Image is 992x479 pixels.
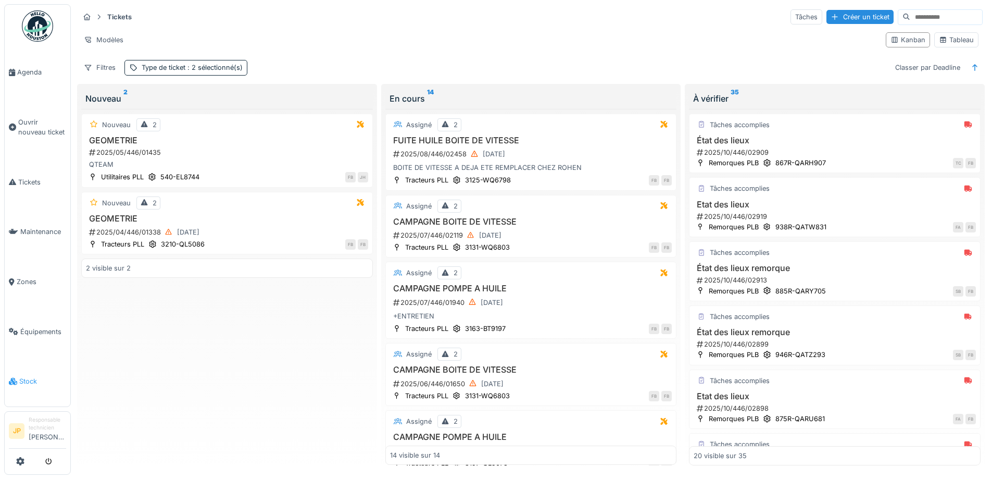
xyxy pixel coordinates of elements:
[103,12,136,22] strong: Tickets
[710,120,770,130] div: Tâches accomplies
[405,391,448,401] div: Tracteurs PLL
[454,120,458,130] div: 2
[18,117,66,137] span: Ouvrir nouveau ticket
[454,349,458,359] div: 2
[790,9,822,24] div: Tâches
[5,357,70,407] a: Stock
[392,229,672,242] div: 2025/07/446/02119
[696,275,976,285] div: 2025/10/446/02913
[710,376,770,386] div: Tâches accomplies
[86,214,368,224] h3: GEOMETRIE
[406,349,432,359] div: Assigné
[5,47,70,97] a: Agenda
[101,172,144,182] div: Utilitaires PLL
[101,239,144,249] div: Tracteurs PLL
[392,296,672,309] div: 2025/07/446/01940
[694,450,747,460] div: 20 visible sur 35
[775,414,825,424] div: 875R-QARU681
[102,198,131,208] div: Nouveau
[86,136,368,145] h3: GEOMETRIE
[710,248,770,257] div: Tâches accomplies
[709,158,759,168] div: Remorques PLB
[454,268,458,278] div: 2
[661,242,672,253] div: FB
[661,324,672,334] div: FB
[86,263,131,273] div: 2 visible sur 2
[88,226,368,239] div: 2025/04/446/01338
[694,200,976,210] h3: Etat des lieux
[392,377,672,390] div: 2025/06/446/01650
[153,198,157,208] div: 2
[406,201,432,211] div: Assigné
[405,175,448,185] div: Tracteurs PLL
[953,222,963,232] div: FA
[694,263,976,273] h3: État des lieux remorque
[345,239,356,250] div: FB
[345,172,356,182] div: FB
[5,157,70,207] a: Tickets
[390,217,672,227] h3: CAMPAGNE BOITE DE VITESSE
[465,391,510,401] div: 3131-WQ6803
[465,242,510,252] div: 3131-WQ6803
[661,391,672,401] div: FB
[142,63,243,72] div: Type de ticket
[358,239,368,250] div: FB
[405,324,448,334] div: Tracteurs PLL
[775,222,826,232] div: 938R-QATW831
[5,207,70,257] a: Maintenance
[694,136,976,145] h3: État des lieux
[965,414,976,424] div: FB
[392,148,672,161] div: 2025/08/446/02458
[826,10,894,24] div: Créer un ticket
[102,120,131,130] div: Nouveau
[22,10,53,42] img: Badge_color-CXgf-gQk.svg
[696,403,976,413] div: 2025/10/446/02898
[649,391,659,401] div: FB
[953,350,963,360] div: SB
[390,284,672,293] h3: CAMPAGNE POMPE A HUILE
[694,391,976,401] h3: Etat des lieux
[427,92,434,105] sup: 14
[19,376,66,386] span: Stock
[88,148,368,157] div: 2025/05/446/01435
[160,172,199,182] div: 540-EL8744
[9,416,66,449] a: JP Responsable technicien[PERSON_NAME]
[390,432,672,442] h3: CAMPAGNE POMPE A HUILE
[390,311,672,321] div: +ENTRETIEN
[693,92,976,105] div: À vérifier
[890,60,965,75] div: Classer par Deadline
[953,414,963,424] div: FA
[454,416,458,426] div: 2
[965,286,976,297] div: FB
[709,350,759,360] div: Remorques PLB
[965,158,976,168] div: FB
[177,227,199,237] div: [DATE]
[775,286,826,296] div: 885R-QARY705
[649,324,659,334] div: FB
[709,414,759,424] div: Remorques PLB
[123,92,128,105] sup: 2
[696,148,976,157] div: 2025/10/446/02909
[390,365,672,375] h3: CAMPAGNE BOITE DE VITESSE
[483,149,505,159] div: [DATE]
[5,307,70,357] a: Équipements
[709,222,759,232] div: Remorques PLB
[390,163,672,173] div: BOITE DE VITESSE A DEJA ETE REMPLACER CHEZ ROHEN
[649,175,659,186] div: FB
[5,257,70,307] a: Zones
[710,183,770,193] div: Tâches accomplies
[649,242,659,253] div: FB
[890,35,925,45] div: Kanban
[161,239,205,249] div: 3210-QL5086
[479,230,501,240] div: [DATE]
[694,327,976,337] h3: État des lieux remorque
[392,444,672,457] div: 2025/06/446/01778
[953,158,963,168] div: TC
[20,227,66,237] span: Maintenance
[406,120,432,130] div: Assigné
[390,450,440,460] div: 14 visible sur 14
[710,439,770,449] div: Tâches accomplies
[358,172,368,182] div: JH
[17,67,66,77] span: Agenda
[939,35,974,45] div: Tableau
